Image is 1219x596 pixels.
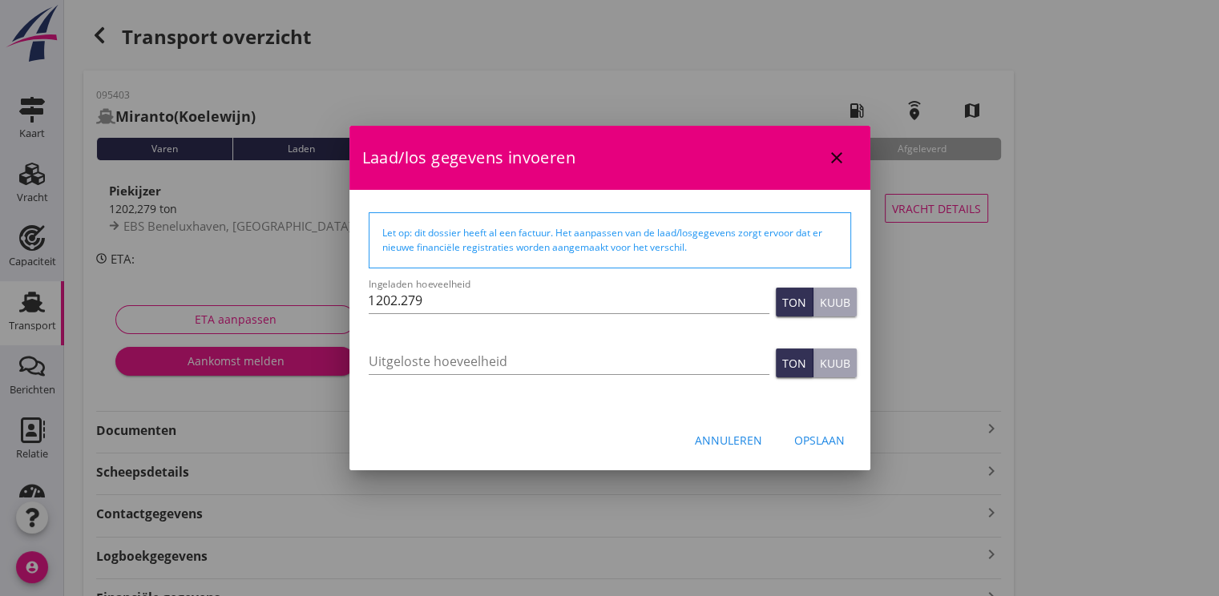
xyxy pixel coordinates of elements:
div: Laad/los gegevens invoeren [349,126,870,190]
div: Ton [782,294,806,311]
div: Kuub [820,294,850,311]
button: Annuleren [682,425,775,454]
button: Ton [776,348,813,377]
button: Kuub [813,288,857,316]
input: Uitgeloste hoeveelheid [369,348,769,374]
input: Ingeladen hoeveelheid [369,288,769,313]
div: Ton [782,355,806,372]
button: Kuub [813,348,857,377]
div: Opslaan [794,432,845,449]
button: Ton [776,288,813,316]
div: Kuub [820,355,850,372]
button: Opslaan [781,425,858,454]
div: Let op: dit dossier heeft al een factuur. Het aanpassen van de laad/losgegevens zorgt ervoor dat ... [382,226,838,255]
div: Annuleren [695,432,762,449]
i: close [827,148,846,167]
